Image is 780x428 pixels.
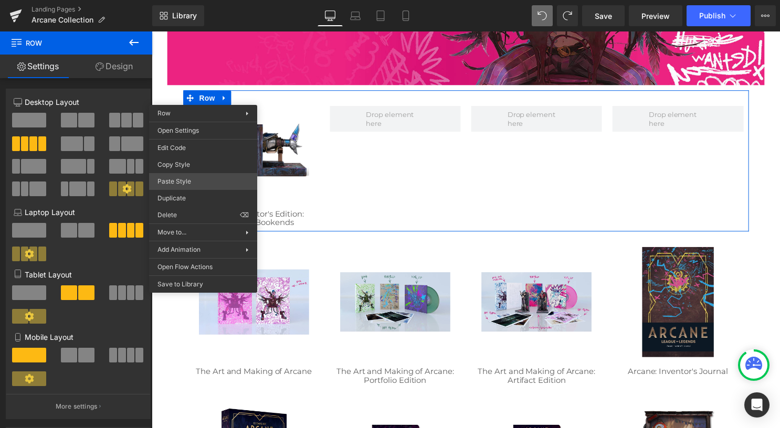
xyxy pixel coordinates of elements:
button: Undo [532,5,553,26]
span: ⌫ [240,210,249,220]
span: Save [595,10,612,22]
a: Portfolio Edition [215,347,278,357]
span: Move to... [157,228,246,237]
button: Publish [687,5,751,26]
a: Expand / Collapse [67,59,80,75]
a: The Art and Making of Arcane: [187,338,305,348]
a: The Art and Making of Arcane: [330,338,448,348]
span: Open Settings [157,126,249,135]
button: More settings [6,394,150,419]
button: Redo [557,5,578,26]
p: Desktop Layout [14,97,143,108]
span: Row [10,31,115,55]
span: Open Flow Actions [157,262,249,272]
a: Desktop [318,5,343,26]
button: More [755,5,776,26]
span: Paste Style [157,177,249,186]
span: Arcane Collection [31,16,93,24]
span: Row [157,109,171,117]
span: Edit Code [157,143,249,153]
a: Arcane Collector's Edition: Fishbones Bookends [52,179,154,198]
a: New Library [152,5,204,26]
a: Arcane: Inventor's Journal [481,338,583,348]
a: Landing Pages [31,5,152,14]
span: Library [172,11,197,20]
a: Mobile [393,5,418,26]
span: Save to Library [157,280,249,289]
span: Add Animation [157,245,246,254]
a: Laptop [343,5,368,26]
p: More settings [56,402,98,411]
span: Publish [699,12,725,20]
p: Mobile Layout [14,331,143,343]
a: Design [76,55,152,78]
span: Copy Style [157,160,249,169]
a: Artifact Edition [360,347,418,357]
span: Duplicate [157,194,249,203]
a: Tablet [368,5,393,26]
a: Preview [629,5,682,26]
span: Preview [641,10,670,22]
span: Row [46,59,67,75]
a: The Art and Making of Arcane [45,338,162,348]
span: Delete [157,210,240,220]
p: Laptop Layout [14,207,143,218]
p: Tablet Layout [14,269,143,280]
div: Open Intercom Messenger [744,392,770,418]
